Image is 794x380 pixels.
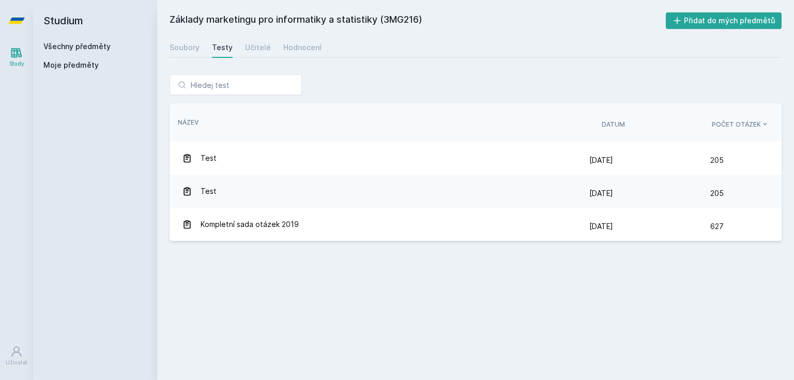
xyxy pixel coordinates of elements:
[710,183,724,204] span: 205
[9,60,24,68] div: Study
[2,41,31,73] a: Study
[602,120,625,129] button: Datum
[201,148,217,169] span: Test
[666,12,782,29] button: Přidat do mých předmětů
[212,42,233,53] div: Testy
[710,216,724,237] span: 627
[245,42,271,53] div: Učitelé
[245,37,271,58] a: Učitelé
[283,37,322,58] a: Hodnocení
[212,37,233,58] a: Testy
[712,120,769,129] button: Počet otázek
[170,12,666,29] h2: Základy marketingu pro informatiky a statistiky (3MG216)
[712,120,761,129] span: Počet otázek
[283,42,322,53] div: Hodnocení
[170,208,782,241] a: Kompletní sada otázek 2019 [DATE] 627
[170,37,200,58] a: Soubory
[589,156,613,164] span: [DATE]
[178,118,198,127] button: Název
[589,222,613,231] span: [DATE]
[6,359,27,367] div: Uživatel
[2,340,31,372] a: Uživatel
[170,175,782,208] a: Test [DATE] 205
[201,181,217,202] span: Test
[710,150,724,171] span: 205
[589,189,613,197] span: [DATE]
[170,142,782,175] a: Test [DATE] 205
[170,42,200,53] div: Soubory
[43,60,99,70] span: Moje předměty
[43,42,111,51] a: Všechny předměty
[170,74,302,95] input: Hledej test
[201,214,299,235] span: Kompletní sada otázek 2019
